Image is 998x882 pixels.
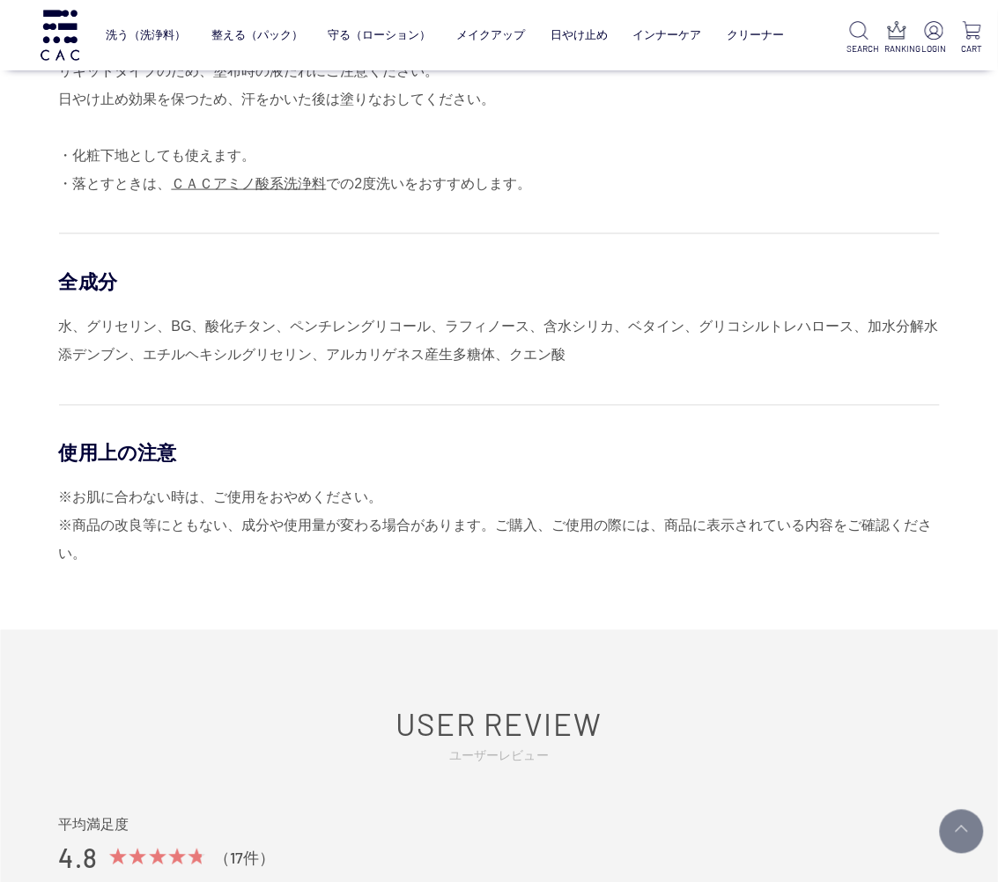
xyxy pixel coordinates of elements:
[211,16,303,55] a: 整える（パック）
[847,21,871,55] a: SEARCH
[59,816,940,834] div: 平均満足度
[59,1,940,198] div: 容器を軽く振ってから適量を手にとり、スキンケアなどで整えたお肌にムラのないようなじませてください。 ※顔への使用の場合、10円硬貨大程度の量が目安です。 リキッドタイプのため、塗布時の液だれにご...
[59,441,940,467] div: 使用上の注意
[456,16,525,55] a: メイクアップ
[885,21,909,55] a: RANKING
[960,42,984,55] p: CART
[847,42,871,55] p: SEARCH
[551,16,608,55] a: 日やけ止め
[172,176,327,191] a: ＣＡＣアミノ酸系洗浄料
[214,849,275,870] div: （17件）
[72,748,927,765] span: ユーザーレビュー
[106,16,186,55] a: 洗う（洗浄料）
[59,313,940,370] div: 水、グリセリン、BG、酸化チタン、ペンチレングリコール、ラフィノース、含水シリカ、ベタイン、グリコシルトレハロース、加水分解水添デンブン、エチルヘキシルグリセリン、アルカリゲネス産生多糖体、クエン酸
[59,484,940,569] div: ※お肌に合わない時は、ご使用をおやめください。 ※商品の改良等にともない、成分や使用量が変わる場合があります。ご購入、ご使用の際には、商品に表示されている内容をご確認ください。
[329,16,432,55] a: 守る（ローション）
[72,706,927,765] a: USER REVIEWユーザーレビュー
[922,21,946,55] a: LOGIN
[922,42,946,55] p: LOGIN
[38,10,82,60] img: logo
[59,269,940,295] div: 全成分
[633,16,702,55] a: インナーケア
[885,42,909,55] p: RANKING
[728,16,785,55] a: クリーナー
[59,842,100,877] span: 4.8
[960,21,984,55] a: CART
